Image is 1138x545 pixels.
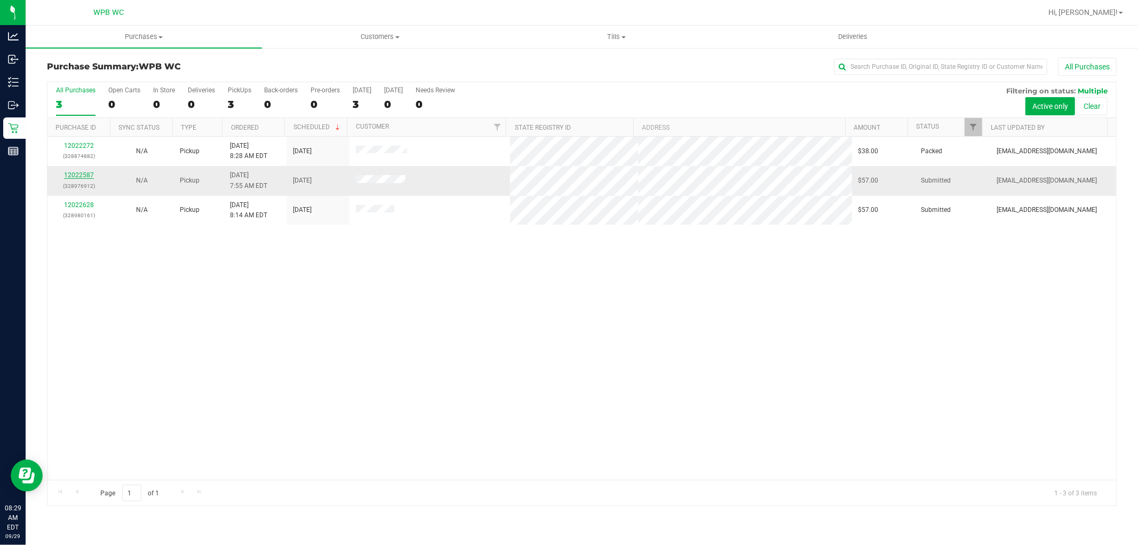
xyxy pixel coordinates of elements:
[91,485,168,501] span: Page of 1
[136,177,148,184] span: Not Applicable
[1006,86,1076,95] span: Filtering on status:
[136,206,148,214] span: Not Applicable
[47,62,403,72] h3: Purchase Summary:
[262,26,498,48] a: Customers
[153,86,175,94] div: In Store
[64,171,94,179] a: 12022587
[8,146,19,156] inline-svg: Reports
[188,86,215,94] div: Deliveries
[293,205,312,215] span: [DATE]
[108,98,140,110] div: 0
[228,98,251,110] div: 3
[118,124,160,131] a: Sync Status
[356,123,389,130] a: Customer
[153,98,175,110] div: 0
[824,32,882,42] span: Deliveries
[122,485,141,501] input: 1
[293,176,312,186] span: [DATE]
[633,118,845,137] th: Address
[56,98,96,110] div: 3
[56,86,96,94] div: All Purchases
[8,31,19,42] inline-svg: Analytics
[498,26,735,48] a: Tills
[499,32,734,42] span: Tills
[997,205,1097,215] span: [EMAIL_ADDRESS][DOMAIN_NAME]
[997,146,1097,156] span: [EMAIL_ADDRESS][DOMAIN_NAME]
[54,181,104,191] p: (328976912)
[1046,485,1105,501] span: 1 - 3 of 3 items
[180,205,200,215] span: Pickup
[54,151,104,161] p: (328874882)
[311,86,340,94] div: Pre-orders
[94,8,124,17] span: WPB WC
[834,59,1047,75] input: Search Purchase ID, Original ID, State Registry ID or Customer Name...
[965,118,982,136] a: Filter
[8,100,19,110] inline-svg: Outbound
[997,176,1097,186] span: [EMAIL_ADDRESS][DOMAIN_NAME]
[64,201,94,209] a: 12022628
[991,124,1045,131] a: Last Updated By
[136,176,148,186] button: N/A
[8,54,19,65] inline-svg: Inbound
[230,141,267,161] span: [DATE] 8:28 AM EDT
[136,147,148,155] span: Not Applicable
[353,98,371,110] div: 3
[293,146,312,156] span: [DATE]
[136,146,148,156] button: N/A
[264,86,298,94] div: Back-orders
[54,210,104,220] p: (328980161)
[293,123,342,131] a: Scheduled
[55,124,96,131] a: Purchase ID
[228,86,251,94] div: PickUps
[1025,97,1075,115] button: Active only
[1078,86,1108,95] span: Multiple
[921,146,943,156] span: Packed
[180,176,200,186] span: Pickup
[858,146,879,156] span: $38.00
[1058,58,1117,76] button: All Purchases
[136,205,148,215] button: N/A
[8,123,19,133] inline-svg: Retail
[230,200,267,220] span: [DATE] 8:14 AM EDT
[384,86,403,94] div: [DATE]
[108,86,140,94] div: Open Carts
[921,205,951,215] span: Submitted
[735,26,971,48] a: Deliveries
[180,146,200,156] span: Pickup
[181,124,196,131] a: Type
[8,77,19,88] inline-svg: Inventory
[858,176,879,186] span: $57.00
[1048,8,1118,17] span: Hi, [PERSON_NAME]!
[188,98,215,110] div: 0
[139,61,181,72] span: WPB WC
[262,32,498,42] span: Customers
[854,124,880,131] a: Amount
[264,98,298,110] div: 0
[26,32,262,42] span: Purchases
[5,532,21,540] p: 09/29
[231,124,259,131] a: Ordered
[1077,97,1108,115] button: Clear
[353,86,371,94] div: [DATE]
[384,98,403,110] div: 0
[916,123,939,130] a: Status
[921,176,951,186] span: Submitted
[26,26,262,48] a: Purchases
[5,503,21,532] p: 08:29 AM EDT
[416,86,455,94] div: Needs Review
[230,170,267,191] span: [DATE] 7:55 AM EDT
[858,205,879,215] span: $57.00
[64,142,94,149] a: 12022272
[488,118,506,136] a: Filter
[515,124,571,131] a: State Registry ID
[11,460,43,492] iframe: Resource center
[311,98,340,110] div: 0
[416,98,455,110] div: 0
